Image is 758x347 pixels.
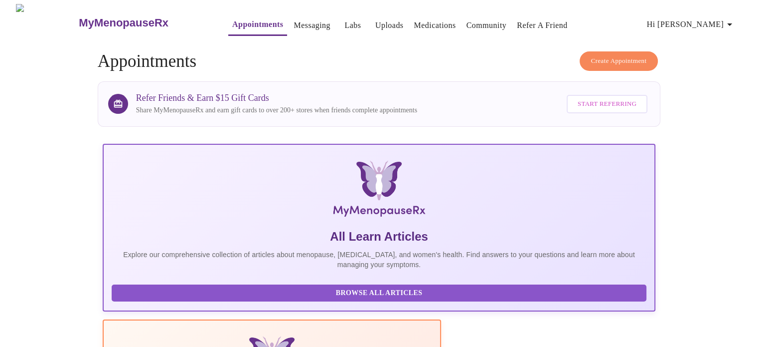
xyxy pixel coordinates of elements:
[194,161,563,221] img: MyMenopauseRx Logo
[567,95,647,113] button: Start Referring
[16,4,78,41] img: MyMenopauseRx Logo
[564,90,650,118] a: Start Referring
[643,14,740,34] button: Hi [PERSON_NAME]
[112,250,647,270] p: Explore our comprehensive collection of articles about menopause, [MEDICAL_DATA], and women's hea...
[79,16,168,29] h3: MyMenopauseRx
[371,15,408,35] button: Uploads
[294,18,330,32] a: Messaging
[112,229,647,245] h5: All Learn Articles
[78,5,208,40] a: MyMenopauseRx
[466,18,507,32] a: Community
[337,15,369,35] button: Labs
[591,55,647,67] span: Create Appointment
[290,15,334,35] button: Messaging
[414,18,455,32] a: Medications
[647,17,736,31] span: Hi [PERSON_NAME]
[98,51,661,71] h4: Appointments
[513,15,572,35] button: Refer a Friend
[344,18,361,32] a: Labs
[580,51,658,71] button: Create Appointment
[410,15,459,35] button: Medications
[232,17,283,31] a: Appointments
[578,98,636,110] span: Start Referring
[112,288,649,297] a: Browse All Articles
[517,18,568,32] a: Refer a Friend
[228,14,287,36] button: Appointments
[122,287,637,300] span: Browse All Articles
[375,18,404,32] a: Uploads
[462,15,511,35] button: Community
[112,285,647,302] button: Browse All Articles
[136,93,417,103] h3: Refer Friends & Earn $15 Gift Cards
[136,105,417,115] p: Share MyMenopauseRx and earn gift cards to over 200+ stores when friends complete appointments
